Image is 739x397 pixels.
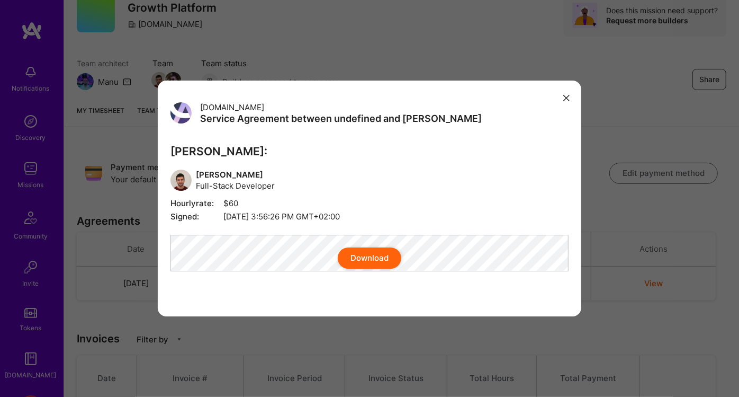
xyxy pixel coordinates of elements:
div: modal [158,81,581,317]
h3: Service Agreement between undefined and [PERSON_NAME] [200,113,482,125]
span: [PERSON_NAME] [196,169,275,180]
span: $60 [170,198,569,209]
span: [DATE] 3:56:26 PM GMT+02:00 [170,211,569,222]
button: Download [338,248,401,269]
span: Signed: [170,211,223,222]
img: User Avatar [170,102,192,123]
img: User Avatar [170,170,192,191]
span: [DOMAIN_NAME] [200,102,264,112]
h3: [PERSON_NAME]: [170,145,569,158]
span: Full-Stack Developer [196,180,275,191]
i: icon Close [563,95,570,101]
span: Hourly rate: [170,198,223,209]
